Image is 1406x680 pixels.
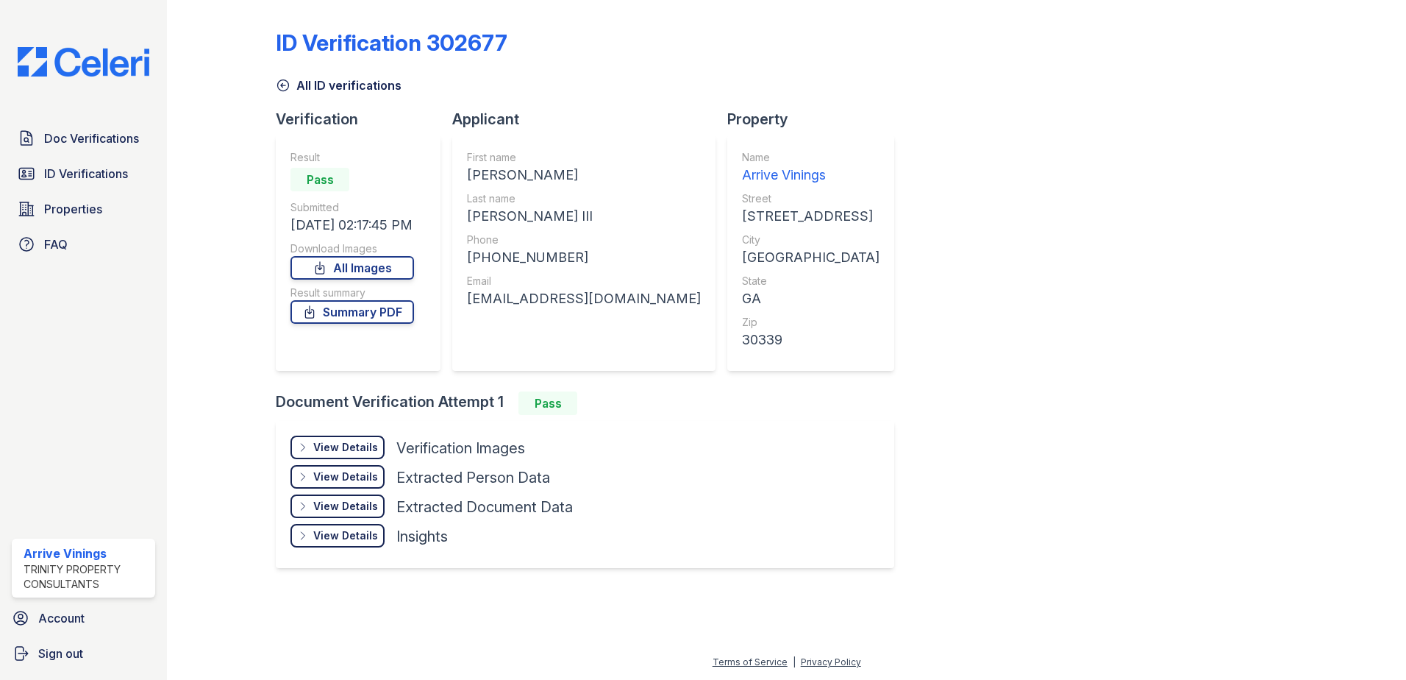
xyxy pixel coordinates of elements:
a: Properties [12,194,155,224]
div: Arrive Vinings [742,165,879,185]
div: Verification Images [396,438,525,458]
div: City [742,233,879,247]
img: CE_Logo_Blue-a8612792a0a2168367f1c8372b55b34899dd931a85d93a1a3d3e32e68fde9ad4.png [6,47,161,77]
div: Trinity Property Consultants [24,562,149,592]
div: [PERSON_NAME] [467,165,701,185]
div: ID Verification 302677 [276,29,507,56]
a: Terms of Service [713,656,788,667]
div: Download Images [290,241,414,256]
a: Privacy Policy [801,656,861,667]
div: Name [742,150,879,165]
div: [STREET_ADDRESS] [742,206,879,227]
div: [DATE] 02:17:45 PM [290,215,414,235]
div: Document Verification Attempt 1 [276,392,906,415]
div: Email [467,274,701,288]
div: Pass [290,168,349,191]
a: ID Verifications [12,159,155,188]
div: Verification [276,109,452,130]
div: State [742,274,879,288]
div: Arrive Vinings [24,545,149,562]
div: Insights [396,526,448,547]
a: All Images [290,256,414,280]
a: FAQ [12,230,155,259]
div: Result summary [290,286,414,300]
div: Applicant [452,109,727,130]
span: Account [38,609,85,627]
div: [GEOGRAPHIC_DATA] [742,247,879,268]
span: Sign out [38,645,83,662]
a: Sign out [6,639,161,668]
a: Name Arrive Vinings [742,150,879,185]
span: Doc Verifications [44,130,139,147]
div: Phone [467,233,701,247]
div: View Details [313,499,378,514]
span: FAQ [44,235,68,253]
div: View Details [313,440,378,455]
div: Result [290,150,414,165]
a: Summary PDF [290,300,414,324]
div: Street [742,191,879,206]
a: Doc Verifications [12,124,155,153]
div: Last name [467,191,701,206]
div: 30339 [742,330,879,350]
div: Zip [742,315,879,330]
div: Extracted Document Data [396,497,573,517]
span: ID Verifications [44,165,128,183]
a: All ID verifications [276,77,402,94]
div: GA [742,288,879,309]
div: Extracted Person Data [396,467,550,488]
div: [PHONE_NUMBER] [467,247,701,268]
a: Account [6,603,161,633]
div: View Details [313,470,378,484]
div: View Details [313,528,378,543]
div: | [793,656,796,667]
div: [EMAIL_ADDRESS][DOMAIN_NAME] [467,288,701,309]
span: Properties [44,200,102,218]
div: First name [467,150,701,165]
div: Submitted [290,200,414,215]
div: [PERSON_NAME] III [467,206,701,227]
div: Pass [518,392,577,415]
div: Property [727,109,906,130]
